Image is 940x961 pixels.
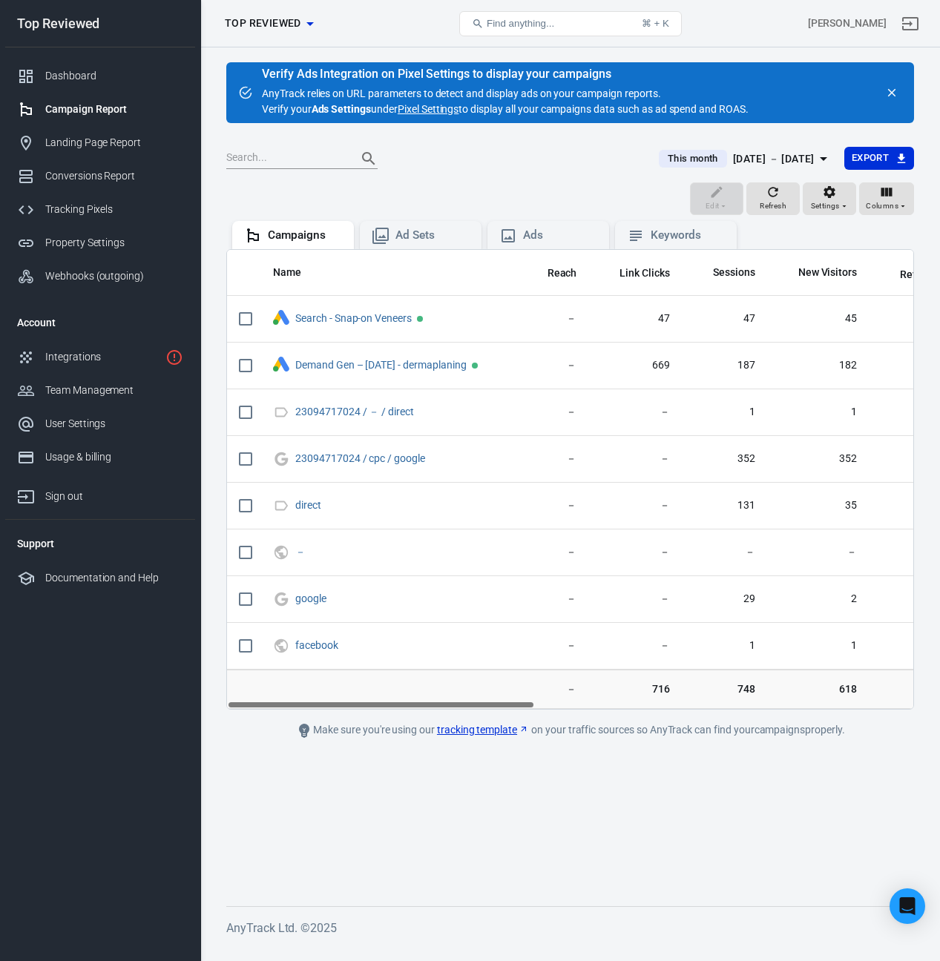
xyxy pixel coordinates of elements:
[779,311,858,326] span: 45
[694,681,755,696] span: 748
[295,500,323,510] span: direct
[45,268,183,284] div: Webhooks (outgoing)
[472,363,478,369] span: Active
[733,150,815,168] div: [DATE] － [DATE]
[844,147,914,170] button: Export
[528,498,577,513] span: －
[619,266,670,281] span: Link Clicks
[45,349,160,365] div: Integrations
[45,235,183,251] div: Property Settings
[600,264,670,282] span: The number of clicks on links within the ad that led to advertiser-specified destinations
[226,149,345,168] input: Search...
[273,450,289,468] svg: Google
[262,67,749,82] div: Verify Ads Integration on Pixel Settings to display your campaigns
[351,141,387,176] button: Search
[45,383,183,398] div: Team Management
[273,265,321,280] span: Name
[295,452,425,464] a: 23094717024 / cpc / google
[295,499,321,511] a: direct
[487,18,554,29] span: Find anything...
[779,498,858,513] span: 35
[662,151,724,166] span: This month
[459,11,682,36] button: Find anything...⌘ + K
[779,681,858,696] span: 618
[5,260,195,293] a: Webhooks (outgoing)
[803,182,856,215] button: Settings
[798,265,858,280] span: New Visitors
[548,266,577,281] span: Reach
[859,182,914,215] button: Columns
[5,193,195,226] a: Tracking Pixels
[395,228,470,243] div: Ad Sets
[226,919,914,937] h6: AnyTrack Ltd. © 2025
[523,228,597,243] div: Ads
[295,406,414,417] a: 23094717024 / － / direct
[45,202,183,217] div: Tracking Pixels
[45,135,183,151] div: Landing Page Report
[694,452,755,466] span: 352
[694,638,755,653] span: 1
[295,360,469,370] span: Demand Gen – 2025-10-09 - dermaplaning
[694,405,755,420] span: 1
[893,6,928,42] a: Sign out
[600,452,670,466] span: －
[600,358,670,373] span: 669
[647,147,844,171] button: This month[DATE] － [DATE]
[651,228,725,243] div: Keywords
[273,497,289,515] svg: Direct
[5,340,195,374] a: Integrations
[779,545,858,560] span: －
[268,228,342,243] div: Campaigns
[295,546,308,557] span: －
[5,226,195,260] a: Property Settings
[779,405,858,420] span: 1
[45,168,183,184] div: Conversions Report
[528,638,577,653] span: －
[45,68,183,84] div: Dashboard
[5,126,195,159] a: Landing Page Report
[237,721,904,739] div: Make sure you're using our on your traffic sources so AnyTrack can find your campaigns properly.
[227,250,913,709] div: scrollable content
[548,264,577,282] span: The number of people who saw your ads at least once. Reach is different from impressions, which m...
[694,498,755,513] span: 131
[295,453,427,463] span: 23094717024 / cpc / google
[295,640,341,650] span: facebook
[437,722,529,738] a: tracking template
[779,638,858,653] span: 1
[642,18,669,29] div: ⌘ + K
[295,406,416,417] span: 23094717024 / － / direct
[45,449,183,465] div: Usage & billing
[45,570,183,586] div: Documentation and Help
[779,452,858,466] span: 352
[779,358,858,373] span: 182
[273,310,289,327] div: Google Ads
[5,526,195,561] li: Support
[600,311,670,326] span: 47
[273,403,289,421] svg: Direct
[528,681,577,696] span: －
[5,159,195,193] a: Conversions Report
[273,357,289,374] div: Google Ads
[528,311,577,326] span: －
[45,489,183,504] div: Sign out
[225,14,301,33] span: Top Reviewed
[694,311,755,326] span: 47
[45,416,183,432] div: User Settings
[619,264,670,282] span: The number of clicks on links within the ad that led to advertiser-specified destinations
[295,592,326,604] a: google
[881,82,902,103] button: close
[295,313,414,323] span: Search - Snap-on Veneers
[5,17,195,30] div: Top Reviewed
[811,199,840,213] span: Settings
[5,474,195,513] a: Sign out
[165,349,183,366] svg: 1 networks not verified yet
[528,405,577,420] span: －
[312,103,372,115] strong: Ads Settings
[5,407,195,440] a: User Settings
[528,264,577,282] span: The number of people who saw your ads at least once. Reach is different from impressions, which m...
[398,102,459,117] a: Pixel Settings
[45,102,183,117] div: Campaign Report
[600,545,670,560] span: －
[760,199,786,213] span: Refresh
[694,265,755,280] span: Sessions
